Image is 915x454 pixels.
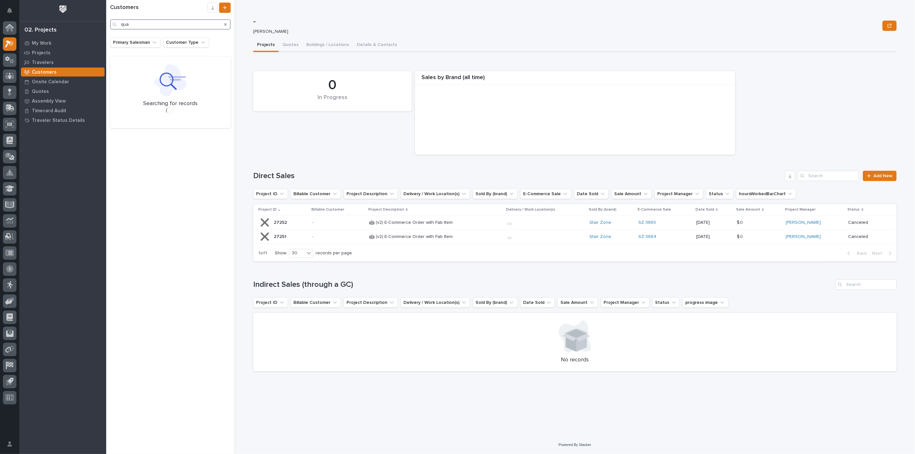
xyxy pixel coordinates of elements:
p: Onsite Calendar [32,79,69,85]
p: Date Sold [696,206,714,213]
button: Delivery / Work Location(s) [401,297,470,308]
a: [PERSON_NAME] [786,220,821,225]
a: - [312,220,313,225]
button: Primary Salesman [110,37,161,48]
button: Project Description [344,297,398,308]
a: Add New [863,171,897,181]
div: Notifications [8,8,16,18]
div: Sales by Brand (all time) [415,74,735,85]
button: Billable Customer [291,189,341,199]
p: [PERSON_NAME] [253,29,877,34]
p: Canceled [848,234,886,240]
button: Sale Amount [558,297,598,308]
p: 27252 [274,219,288,225]
p: Sale Amount [736,206,760,213]
button: Back [842,250,869,256]
p: Travelers [32,60,54,66]
a: [PERSON_NAME] [786,234,821,240]
p: Searching for records [143,100,198,107]
button: Delivery / Work Location(s) [401,189,470,199]
img: Workspace Logo [57,3,69,15]
p: Show [275,250,286,256]
button: Notifications [3,4,16,17]
button: Projects [253,39,279,52]
button: E-Commerce Sale [520,189,571,199]
p: My Work [32,41,51,46]
h1: Indirect Sales (through a GC) [253,280,833,289]
p: Sold By (brand) [589,206,616,213]
button: Sale Amount [611,189,652,199]
button: Billable Customer [291,297,341,308]
tr: 2725127251 - 🤖 (v2) E-Commerce Order with Fab Item🤖 (v2) E-Commerce Order with Fab Item Stair Zon... [253,230,897,244]
a: Stair Zone [589,234,611,240]
button: Details & Contacts [353,39,401,52]
input: Search [798,171,859,181]
button: Date Sold [520,297,555,308]
h1: Direct Sales [253,171,782,181]
p: Assembly View [32,98,66,104]
div: In Progress [264,94,401,108]
p: 🤖 (v2) E-Commerce Order with Fab Item [369,233,454,240]
button: Customer Type [163,37,209,48]
tr: 2725227252 - 🤖 (v2) E-Commerce Order with Fab Item🤖 (v2) E-Commerce Order with Fab Item Stair Zon... [253,215,897,230]
button: Project Manager [654,189,703,199]
button: progress image [682,297,728,308]
div: 02. Projects [24,27,57,34]
p: Project ID [258,206,277,213]
button: hoursWorkedBarChart [736,189,796,199]
div: 0 [264,77,401,93]
p: [DATE] [696,234,732,240]
p: Quotes [32,89,49,95]
a: Stair Zone [589,220,611,225]
a: - [312,234,313,240]
p: Timecard Audit [32,108,66,114]
a: SZ 3865 [638,220,656,225]
p: Project Description [368,206,404,213]
span: Back [853,250,867,256]
button: Project ID [253,189,288,199]
p: Canceled [848,220,886,225]
button: Next [869,250,897,256]
p: Status [848,206,860,213]
button: Project Manager [601,297,650,308]
button: Status [706,189,734,199]
button: Project ID [253,297,288,308]
button: Sold By (brand) [473,297,518,308]
a: Quotes [19,86,106,96]
button: Project Description [344,189,398,199]
p: 27251 [274,233,288,240]
p: Customers [32,69,57,75]
p: - [253,17,880,26]
button: Status [652,297,680,308]
input: Search [110,19,231,30]
p: No records [261,357,889,364]
a: Customers [19,67,106,77]
p: 🤖 (v2) E-Commerce Order with Fab Item [369,219,454,225]
h1: Customers [110,4,208,11]
button: Sold By (brand) [473,189,518,199]
p: Billable Customer [311,206,344,213]
a: Timecard Audit [19,106,106,115]
p: Traveler Status Details [32,118,85,123]
a: My Work [19,38,106,48]
a: Powered By Stacker [559,443,591,447]
div: 30 [289,250,305,257]
p: E-Commerce Sale [638,206,671,213]
button: Date Sold [574,189,609,199]
a: Travelers [19,58,106,67]
p: [DATE] [696,220,732,225]
p: Delivery / Work Location(s) [506,206,556,213]
button: Quotes [279,39,302,52]
a: SZ 3864 [638,234,656,240]
p: Projects [32,50,51,56]
a: Assembly View [19,96,106,106]
input: Search [836,279,897,290]
a: Onsite Calendar [19,77,106,86]
p: records per page [316,250,352,256]
p: 1 of 1 [253,245,272,261]
p: $ 0 [737,219,744,225]
span: Next [872,250,886,256]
